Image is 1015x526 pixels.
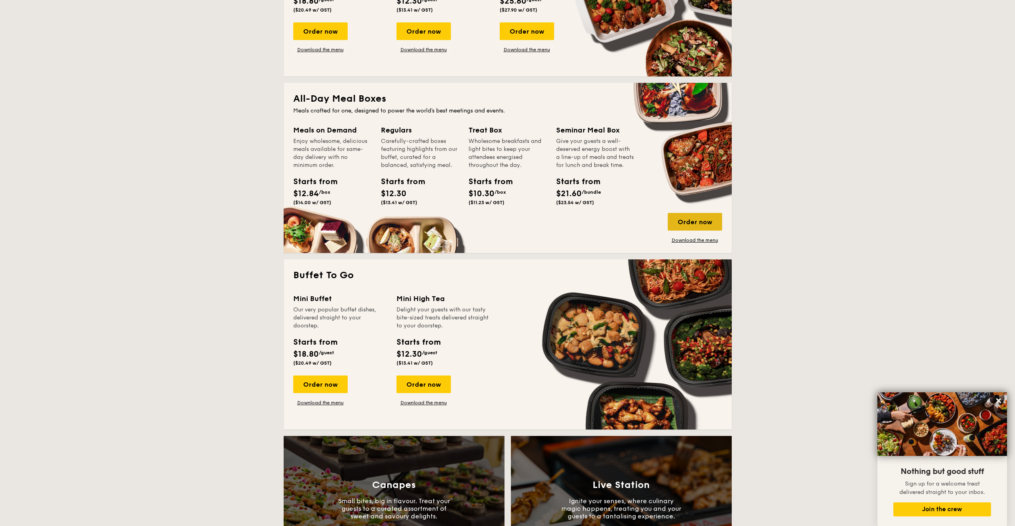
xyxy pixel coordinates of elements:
a: Download the menu [293,400,348,406]
span: $18.80 [293,349,319,359]
a: Download the menu [396,400,451,406]
div: Order now [396,375,451,393]
span: ($23.54 w/ GST) [556,200,594,205]
div: Carefully-crafted boxes featuring highlights from our buffet, curated for a balanced, satisfying ... [381,137,459,169]
a: Download the menu [668,237,722,243]
a: Download the menu [500,46,554,53]
div: Order now [500,22,554,40]
div: Order now [293,375,348,393]
button: Join the crew [893,502,991,516]
span: ($14.00 w/ GST) [293,200,331,205]
div: Starts from [381,176,417,188]
a: Download the menu [293,46,348,53]
div: Order now [293,22,348,40]
span: $21.60 [556,189,582,199]
div: Starts from [468,176,504,188]
div: Treat Box [468,124,547,136]
span: /box [494,189,506,195]
button: Close [992,394,1005,407]
div: Order now [668,213,722,231]
div: Mini Buffet [293,293,387,304]
span: $10.30 [468,189,494,199]
div: Seminar Meal Box [556,124,634,136]
span: Nothing but good stuff [901,467,984,476]
img: DSC07876-Edit02-Large.jpeg [877,392,1007,456]
span: ($27.90 w/ GST) [500,7,537,13]
h3: Live Station [593,480,650,491]
div: Mini High Tea [396,293,490,304]
span: ($13.41 w/ GST) [381,200,417,205]
span: Sign up for a welcome treat delivered straight to your inbox. [899,480,985,496]
span: ($13.41 w/ GST) [396,7,433,13]
span: ($13.41 w/ GST) [396,360,433,366]
div: Meals on Demand [293,124,371,136]
p: Ignite your senses, where culinary magic happens, treating you and your guests to a tantalising e... [561,497,681,520]
span: ($20.49 w/ GST) [293,7,332,13]
h2: Buffet To Go [293,269,722,282]
div: Starts from [396,336,440,348]
div: Regulars [381,124,459,136]
span: /bundle [582,189,601,195]
p: Small bites, big in flavour. Treat your guests to a curated assortment of sweet and savoury delig... [334,497,454,520]
div: Our very popular buffet dishes, delivered straight to your doorstep. [293,306,387,330]
div: Starts from [293,176,329,188]
span: /guest [422,350,437,355]
span: /guest [319,350,334,355]
div: Give your guests a well-deserved energy boost with a line-up of meals and treats for lunch and br... [556,137,634,169]
div: Meals crafted for one, designed to power the world's best meetings and events. [293,107,722,115]
div: Wholesome breakfasts and light bites to keep your attendees energised throughout the day. [468,137,547,169]
div: Enjoy wholesome, delicious meals available for same-day delivery with no minimum order. [293,137,371,169]
div: Starts from [556,176,592,188]
span: ($20.49 w/ GST) [293,360,332,366]
h2: All-Day Meal Boxes [293,92,722,105]
span: $12.30 [396,349,422,359]
div: Order now [396,22,451,40]
span: $12.30 [381,189,406,199]
div: Delight your guests with our tasty bite-sized treats delivered straight to your doorstep. [396,306,490,330]
span: ($11.23 w/ GST) [468,200,504,205]
a: Download the menu [396,46,451,53]
div: Starts from [293,336,337,348]
span: /box [319,189,330,195]
h3: Canapes [372,480,416,491]
span: $12.84 [293,189,319,199]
